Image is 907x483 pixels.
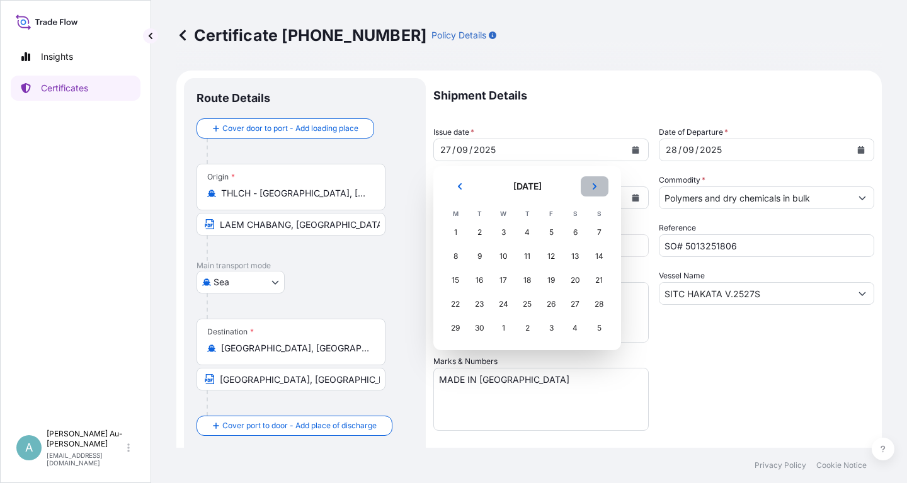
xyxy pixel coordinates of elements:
[444,317,467,339] div: Monday, 29 September 2025
[444,293,467,315] div: Monday, 22 September 2025
[492,245,515,268] div: Wednesday, 10 September 2025
[443,207,467,220] th: M
[431,29,486,42] p: Policy Details
[516,293,539,315] div: Thursday, 25 September 2025
[444,221,467,244] div: Monday, 1 September 2025
[588,293,610,315] div: Sunday, 28 September 2025
[516,245,539,268] div: Thursday, 11 September 2025
[588,317,610,339] div: Sunday, 5 October 2025
[540,317,562,339] div: Friday, 3 October 2025
[564,221,586,244] div: Saturday, 6 September 2025
[563,207,587,220] th: S
[433,166,621,350] section: Calendar
[540,221,562,244] div: Friday, 5 September 2025
[564,245,586,268] div: Saturday, 13 September 2025
[516,269,539,292] div: Thursday, 18 September 2025
[492,317,515,339] div: Wednesday, 1 October 2025
[515,207,539,220] th: T
[540,245,562,268] div: Friday, 12 September 2025
[443,207,611,340] table: September 2025
[564,293,586,315] div: Saturday, 27 September 2025 selected
[588,245,610,268] div: Sunday, 14 September 2025
[516,221,539,244] div: Thursday, 4 September 2025
[446,176,474,196] button: Previous
[468,221,491,244] div: Tuesday, 2 September 2025
[491,207,515,220] th: W
[176,25,426,45] p: Certificate [PHONE_NUMBER]
[444,245,467,268] div: Monday, 8 September 2025
[468,245,491,268] div: Tuesday, 9 September 2025
[443,176,611,340] div: September 2025
[481,180,573,193] h2: [DATE]
[539,207,563,220] th: F
[492,269,515,292] div: Wednesday, 17 September 2025
[444,269,467,292] div: Monday, 15 September 2025
[564,269,586,292] div: Saturday, 20 September 2025
[492,293,515,315] div: Wednesday, 24 September 2025
[492,221,515,244] div: Wednesday, 3 September 2025
[587,207,611,220] th: S
[468,293,491,315] div: Tuesday, 23 September 2025
[588,269,610,292] div: Sunday, 21 September 2025
[540,269,562,292] div: Friday, 19 September 2025
[467,207,491,220] th: T
[540,293,562,315] div: Friday, 26 September 2025
[581,176,608,196] button: Next
[516,317,539,339] div: Thursday, 2 October 2025
[468,269,491,292] div: Tuesday, 16 September 2025
[588,221,610,244] div: Sunday, 7 September 2025
[468,317,491,339] div: Tuesday, 30 September 2025
[564,317,586,339] div: Saturday, 4 October 2025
